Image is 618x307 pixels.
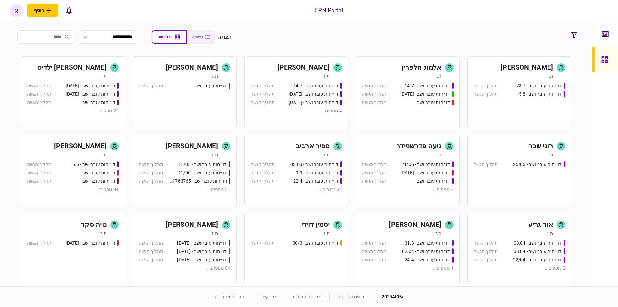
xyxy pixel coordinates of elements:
[212,73,218,79] div: ת.ז
[514,240,562,246] div: דו״חות עובר ושב - 03.04
[244,56,348,127] a: [PERSON_NAME]ת.זדו״חות עובר ושב - 14.7תהליך הגשהדו״חות עובר ושב - 23.7.25תהליך הגשהדו״חות עובר וש...
[212,230,218,236] div: ת.ז
[374,293,403,300] div: © 2025 AIO
[405,240,450,246] div: דו״חות עובר ושב - 31.3
[400,169,450,176] div: דו״חות עובר ושב - 03/06/25
[324,151,330,158] div: ת.ז
[260,294,277,299] a: צרו קשר
[177,256,227,263] div: דו״חות עובר ושב - 19.3.25
[293,294,322,299] a: מדיניות פרטיות
[293,178,339,185] div: דו״חות עובר ושב - 22.4
[139,178,163,185] div: תהליך הגשה
[139,248,163,255] div: תהליך הגשה
[250,161,275,168] div: תהליך הגשה
[177,240,227,246] div: דו״חות עובר ושב - 19/03/2025
[133,56,237,127] a: [PERSON_NAME]ת.זדו״חות עובר ושבתהליך הגשה
[400,91,450,98] div: דו״חות עובר ושב - 15.07.25
[356,56,460,127] a: אלמוג הלפריןת.זדו״חות עובר ושב - 14.7תהליך הגשהדו״חות עובר ושב - 15.07.25תהליך הגשהדו״חות עובר וש...
[82,169,115,176] div: דו״חות עובר ושב
[27,169,51,176] div: תהליך הגשה
[501,62,553,73] div: [PERSON_NAME]
[250,186,342,193] div: 34 נוספים ...
[27,82,51,89] div: תהליך הגשה
[301,220,330,230] div: יסמין דוידי
[250,82,275,89] div: תהליך הגשה
[293,82,339,89] div: דו״חות עובר ושב - 14.7
[473,240,498,246] div: תהליך הגשה
[356,214,460,284] a: [PERSON_NAME]ת.זדו״חות עובר ושב - 31.3תהליך הגשהדו״חות עובר ושב - 02.04תהליך הגשהדו״חות עובר ושב ...
[402,248,450,255] div: דו״חות עובר ושב - 02.04
[547,151,553,158] div: ת.ז
[100,73,106,79] div: ת.ז
[547,73,553,79] div: ת.ז
[435,230,441,236] div: ת.ז
[62,4,76,17] button: פתח רשימת התראות
[362,186,454,193] div: 7 נוספים ...
[528,141,553,151] div: רוני שבח
[435,151,441,158] div: ת.ז
[250,169,275,176] div: תהליך הגשה
[362,178,386,185] div: תהליך הגשה
[10,4,23,17] button: א
[66,91,115,98] div: דו״חות עובר ושב - 26.06.25
[54,141,107,151] div: [PERSON_NAME]
[81,220,107,230] div: נויה סקר
[192,35,203,39] span: רשימה
[139,169,163,176] div: תהליך הגשה
[356,135,460,206] a: נועה פדרשניידרת.זדו״חות עובר ושב - 21/05תהליך הגשהדו״חות עובר ושב - 03/06/25תהליך הגשהדו״חות עובר...
[133,135,237,206] a: [PERSON_NAME]ת.זדו״חות עובר ושב - 15/05תהליך הגשהדו״חות עובר ושב - 12/06תהליך הגשהדו״חות עובר ושב...
[389,220,441,230] div: [PERSON_NAME]
[473,248,498,255] div: תהליך הגשה
[362,240,386,246] div: תהליך הגשה
[178,161,227,168] div: דו״חות עובר ושב - 15/05
[177,248,227,255] div: דו״חות עובר ושב - 19.3.25
[21,56,125,127] a: [PERSON_NAME] ילדיסת.זדו״חות עובר ושב - 25.06.25תהליך הגשהדו״חות עובר ושב - 26.06.25תהליך הגשהדו״...
[21,214,125,284] a: נויה סקרת.זדו״חות עובר ושב - 19.03.2025תהליך הגשה
[528,220,553,230] div: אור גריע
[467,214,571,284] a: אור גריעת.זדו״חות עובר ושב - 03.04תהליך הגשהדו״חות עובר ושב - 08.04תהליך הגשהדו״חות עובר ושב - 22...
[513,161,562,168] div: דו״חות עובר ושב - 25/05
[70,161,115,168] div: דו״חות עובר ושב - 15.5
[27,108,119,114] div: 20 נוספים ...
[187,30,215,44] button: רשימה
[66,82,115,89] div: דו״חות עובר ושב - 25.06.25
[139,240,163,246] div: תהליך הגשה
[516,82,562,89] div: דו״חות עובר ושב - 23.7
[21,135,125,206] a: [PERSON_NAME]ת.זדו״חות עובר ושב - 15.5תהליך הגשהדו״חות עובר ושבתהליך הגשהדו״חות עובר ושבתהליך הגש...
[362,161,386,168] div: תהליך הגשה
[362,248,386,255] div: תהליך הגשה
[362,91,386,98] div: תהליך הגשה
[362,256,386,263] div: תהליך הגשה
[194,82,227,89] div: דו״חות עובר ושב
[315,6,343,14] div: ERN Portal
[139,265,230,272] div: 84 נוספים ...
[401,161,450,168] div: דו״חות עובר ושב - 21/05
[417,99,450,106] div: דו״חות עובר ושב
[519,91,562,98] div: דו״חות עובר ושב - 5.8
[157,35,172,39] span: כרטיסיות
[402,62,442,73] div: אלמוג הלפרין
[290,161,338,168] div: דו״חות עובר ושב - 03.03
[139,161,163,168] div: תהליך הגשה
[467,56,571,127] a: [PERSON_NAME]ת.זדו״חות עובר ושב - 23.7תהליך הגשהדו״חות עובר ושב - 5.8תהליך הגשה
[250,91,275,98] div: תהליך הגשה
[396,141,441,151] div: נועה פדרשניידר
[289,91,338,98] div: דו״חות עובר ושב - 23.7.25
[27,4,58,17] button: פתח תפריט להוספת לקוח
[296,169,339,176] div: דו״חות עובר ושב - 9.3
[166,220,218,230] div: [PERSON_NAME]
[324,73,330,79] div: ת.ז
[473,265,565,272] div: 2 נוספים ...
[100,230,106,236] div: ת.ז
[362,169,386,176] div: תהליך הגשה
[37,62,107,73] div: [PERSON_NAME] ילדיס
[362,99,386,106] div: תהליך הגשה
[473,82,498,89] div: תהליך הגשה
[250,108,342,114] div: 4 נוספים ...
[66,240,115,246] div: דו״חות עובר ושב - 19.03.2025
[166,141,218,151] div: [PERSON_NAME]
[27,161,51,168] div: תהליך הגשה
[277,62,330,73] div: [PERSON_NAME]
[362,265,454,272] div: 1 נוספים ...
